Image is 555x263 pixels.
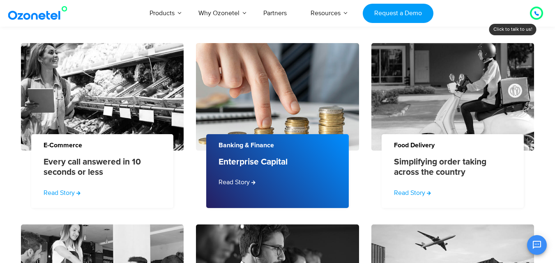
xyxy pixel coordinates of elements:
a: Request a Demo [363,4,433,23]
a: Enterprise Capital [219,157,288,167]
a: Every call answered in 10 seconds or less [44,157,157,177]
div: E-commerce [31,132,184,149]
a: Read more about Simplifying order taking across the country [394,188,431,198]
div: Food Delivery [382,132,534,149]
a: Simplifying order taking across the country [394,157,507,177]
div: Banking & Finance [206,132,359,149]
a: Read more about Every call answered in 10 seconds or less [44,188,81,198]
button: Open chat [527,235,547,255]
a: Read more about Enterprise Capital [219,177,256,187]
